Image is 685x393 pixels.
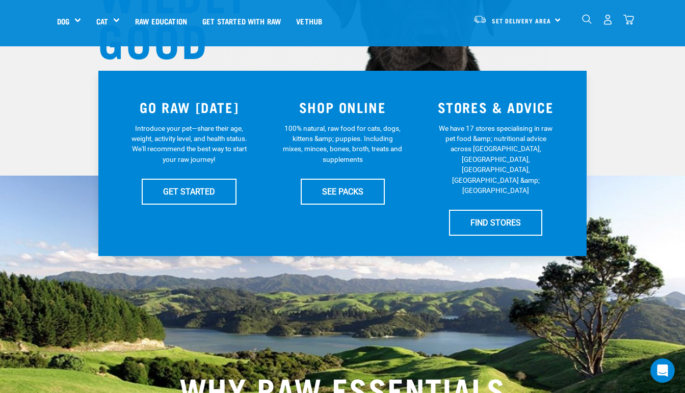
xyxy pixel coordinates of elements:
[119,99,260,115] h3: GO RAW [DATE]
[582,14,592,24] img: home-icon-1@2x.png
[436,123,556,196] p: We have 17 stores specialising in raw pet food &amp; nutritional advice across [GEOGRAPHIC_DATA],...
[96,15,108,27] a: Cat
[473,15,487,24] img: van-moving.png
[492,19,551,22] span: Set Delivery Area
[195,1,288,41] a: Get started with Raw
[623,14,634,25] img: home-icon@2x.png
[272,99,413,115] h3: SHOP ONLINE
[288,1,330,41] a: Vethub
[283,123,403,165] p: 100% natural, raw food for cats, dogs, kittens &amp; puppies. Including mixes, minces, bones, bro...
[449,210,542,235] a: FIND STORES
[301,179,385,204] a: SEE PACKS
[129,123,249,165] p: Introduce your pet—share their age, weight, activity level, and health status. We'll recommend th...
[57,15,69,27] a: Dog
[650,358,675,383] iframe: Intercom live chat
[127,1,195,41] a: Raw Education
[602,14,613,25] img: user.png
[142,179,236,204] a: GET STARTED
[425,99,566,115] h3: STORES & ADVICE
